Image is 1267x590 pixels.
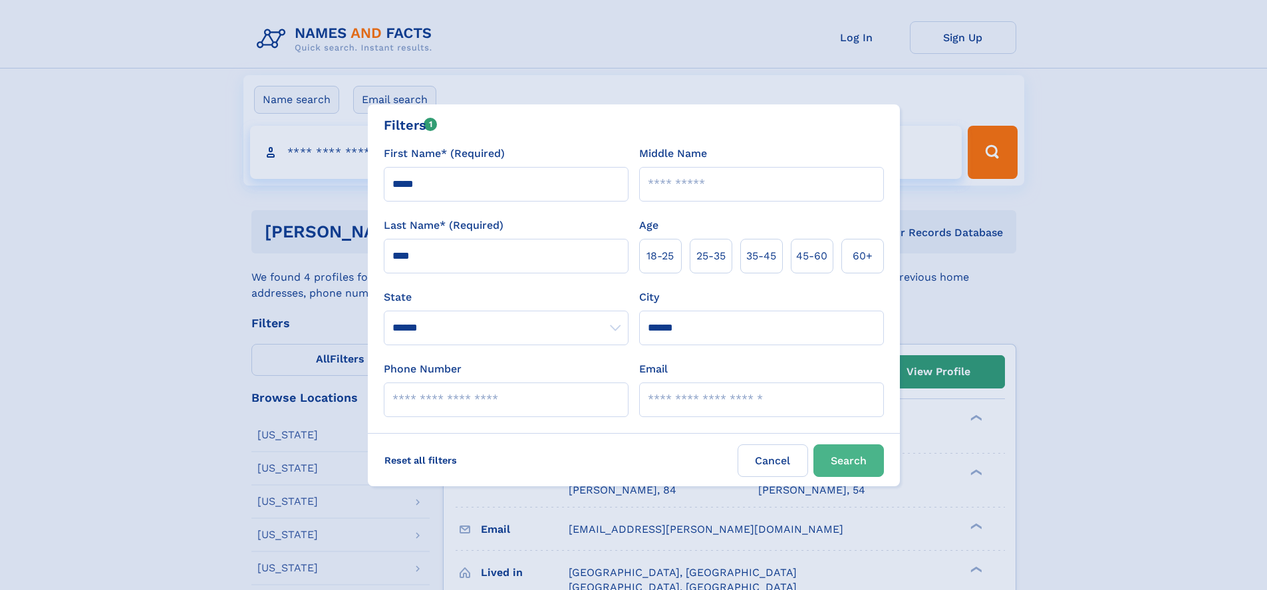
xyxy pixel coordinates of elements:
[738,444,808,477] label: Cancel
[639,289,659,305] label: City
[384,146,505,162] label: First Name* (Required)
[384,289,629,305] label: State
[384,115,438,135] div: Filters
[646,248,674,264] span: 18‑25
[384,218,503,233] label: Last Name* (Required)
[796,248,827,264] span: 45‑60
[639,218,658,233] label: Age
[746,248,776,264] span: 35‑45
[639,146,707,162] label: Middle Name
[639,361,668,377] label: Email
[376,444,466,476] label: Reset all filters
[853,248,873,264] span: 60+
[696,248,726,264] span: 25‑35
[384,361,462,377] label: Phone Number
[813,444,884,477] button: Search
